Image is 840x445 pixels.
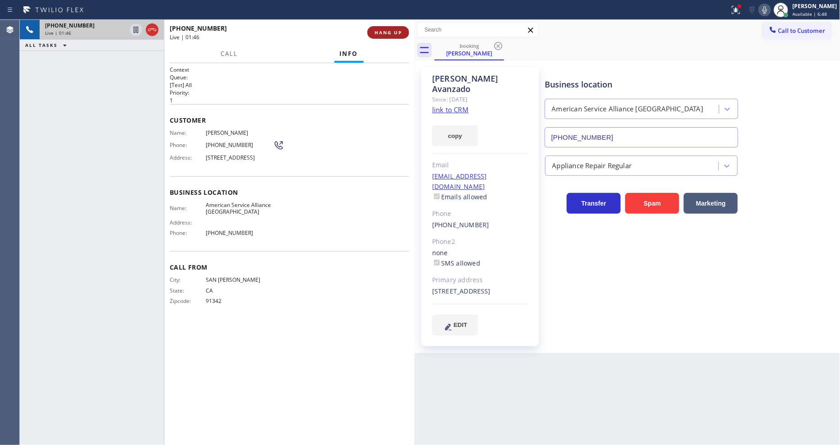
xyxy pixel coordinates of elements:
[206,129,273,136] span: [PERSON_NAME]
[418,23,538,37] input: Search
[367,26,409,39] button: HANG UP
[432,209,528,219] div: Phone
[170,142,206,148] span: Phone:
[170,298,206,304] span: Zipcode:
[206,142,273,148] span: [PHONE_NUMBER]
[340,50,358,58] span: Info
[432,125,478,146] button: copy
[146,23,158,36] button: Hang up
[170,276,206,283] span: City:
[545,78,738,91] div: Business location
[170,81,409,89] p: [Test] All
[170,66,409,73] h1: Context
[552,161,632,171] div: Appliance Repair Regular
[206,287,273,294] span: CA
[170,116,409,124] span: Customer
[625,193,679,214] button: Spam
[130,23,142,36] button: Hold Customer
[170,287,206,294] span: State:
[170,24,227,32] span: [PHONE_NUMBER]
[334,45,364,63] button: Info
[170,219,206,226] span: Address:
[170,96,409,104] p: 1
[432,237,528,247] div: Phone2
[435,40,503,60] div: Edith Avanzado
[432,160,528,170] div: Email
[552,104,704,115] div: American Service Alliance [GEOGRAPHIC_DATA]
[432,248,528,269] div: none
[778,27,826,35] span: Call to Customer
[206,276,273,283] span: SAN [PERSON_NAME]
[567,193,621,214] button: Transfer
[170,89,409,96] h2: Priority:
[684,193,738,214] button: Marketing
[432,73,528,94] div: [PERSON_NAME] Avanzado
[206,229,273,236] span: [PHONE_NUMBER]
[170,229,206,236] span: Phone:
[435,49,503,57] div: [PERSON_NAME]
[206,154,273,161] span: [STREET_ADDRESS]
[170,129,206,136] span: Name:
[45,22,95,29] span: [PHONE_NUMBER]
[170,205,206,211] span: Name:
[435,42,503,49] div: booking
[793,2,837,10] div: [PERSON_NAME]
[759,4,771,16] button: Mute
[432,259,480,267] label: SMS allowed
[434,260,440,266] input: SMS allowed
[45,30,71,36] span: Live | 01:46
[545,127,739,147] input: Phone Number
[434,193,440,199] input: Emails allowed
[221,50,238,58] span: Call
[432,315,478,335] button: EDIT
[793,11,827,17] span: Available | 6:48
[432,105,469,114] a: link to CRM
[432,172,487,191] a: [EMAIL_ADDRESS][DOMAIN_NAME]
[432,193,488,201] label: Emails allowed
[170,154,206,161] span: Address:
[215,45,243,63] button: Call
[432,275,528,285] div: Primary address
[170,33,199,41] span: Live | 01:46
[454,321,467,328] span: EDIT
[206,298,273,304] span: 91342
[432,220,489,229] a: [PHONE_NUMBER]
[432,286,528,297] div: [STREET_ADDRESS]
[20,40,76,50] button: ALL TASKS
[432,94,528,105] div: Since: [DATE]
[170,73,409,81] h2: Queue:
[25,42,58,48] span: ALL TASKS
[170,188,409,197] span: Business location
[170,263,409,271] span: Call From
[375,29,402,36] span: HANG UP
[763,22,831,39] button: Call to Customer
[206,202,273,216] span: American Service Alliance [GEOGRAPHIC_DATA]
